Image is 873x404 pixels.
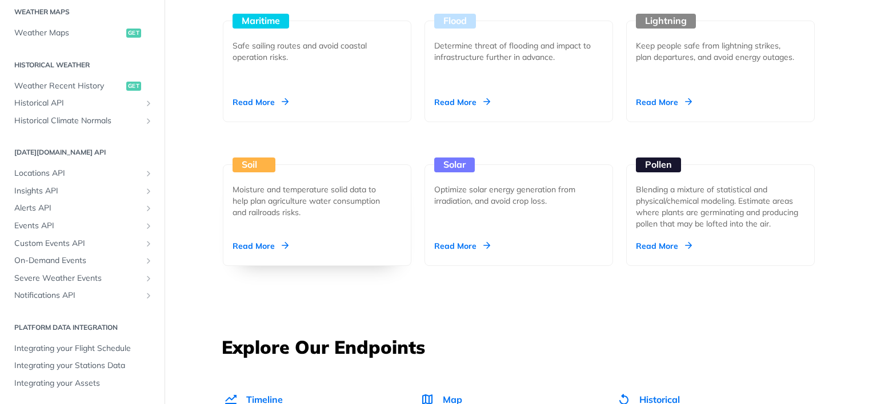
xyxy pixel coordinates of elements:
[14,255,141,266] span: On-Demand Events
[233,157,275,172] div: Soil
[622,122,819,266] a: Pollen Blending a mixture of statistical and physical/chemical modeling. Estimate areas where pla...
[434,14,476,29] div: Flood
[9,165,156,182] a: Locations APIShow subpages for Locations API
[9,7,156,17] h2: Weather Maps
[144,204,153,213] button: Show subpages for Alerts API
[233,96,289,108] div: Read More
[14,98,141,109] span: Historical API
[434,157,475,172] div: Solar
[126,82,141,91] span: get
[14,290,141,301] span: Notifications API
[9,340,156,357] a: Integrating your Flight Schedule
[126,29,141,38] span: get
[9,357,156,374] a: Integrating your Stations Data
[14,27,123,39] span: Weather Maps
[9,112,156,130] a: Historical Climate NormalsShow subpages for Historical Climate Normals
[636,240,692,252] div: Read More
[9,183,156,200] a: Insights APIShow subpages for Insights API
[636,184,805,229] div: Blending a mixture of statistical and physical/chemical modeling. Estimate areas where plants are...
[144,239,153,248] button: Show subpages for Custom Events API
[144,256,153,265] button: Show subpages for On-Demand Events
[14,185,141,197] span: Insights API
[434,96,490,108] div: Read More
[9,287,156,304] a: Notifications APIShow subpages for Notifications API
[14,80,123,92] span: Weather Recent History
[14,378,153,389] span: Integrating your Assets
[14,115,141,127] span: Historical Climate Normals
[144,116,153,126] button: Show subpages for Historical Climate Normals
[144,221,153,231] button: Show subpages for Events API
[233,40,393,63] div: Safe sailing routes and avoid coastal operation risks.
[144,274,153,283] button: Show subpages for Severe Weather Events
[9,322,156,333] h2: Platform DATA integration
[636,14,696,29] div: Lightning
[218,122,416,266] a: Soil Moisture and temperature solid data to help plan agriculture water consumption and railroads...
[434,40,594,63] div: Determine threat of flooding and impact to infrastructure further in advance.
[9,252,156,269] a: On-Demand EventsShow subpages for On-Demand Events
[9,270,156,287] a: Severe Weather EventsShow subpages for Severe Weather Events
[14,203,141,214] span: Alerts API
[420,122,618,266] a: Solar Optimize solar energy generation from irradiation, and avoid crop loss. Read More
[9,217,156,235] a: Events APIShow subpages for Events API
[233,240,289,252] div: Read More
[14,220,141,232] span: Events API
[9,235,156,252] a: Custom Events APIShow subpages for Custom Events API
[636,40,796,63] div: Keep people safe from lightning strikes, plan departures, and avoid energy outages.
[9,200,156,217] a: Alerts APIShow subpages for Alerts API
[9,95,156,112] a: Historical APIShow subpages for Historical API
[14,168,141,179] span: Locations API
[14,360,153,371] span: Integrating your Stations Data
[9,25,156,42] a: Weather Mapsget
[14,343,153,354] span: Integrating your Flight Schedule
[233,184,393,218] div: Moisture and temperature solid data to help plan agriculture water consumption and railroads risks.
[9,78,156,95] a: Weather Recent Historyget
[222,334,816,359] h3: Explore Our Endpoints
[144,291,153,300] button: Show subpages for Notifications API
[9,147,156,157] h2: [DATE][DOMAIN_NAME] API
[9,375,156,392] a: Integrating your Assets
[144,169,153,178] button: Show subpages for Locations API
[636,157,681,172] div: Pollen
[144,187,153,196] button: Show subpages for Insights API
[14,238,141,249] span: Custom Events API
[14,273,141,284] span: Severe Weather Events
[144,99,153,108] button: Show subpages for Historical API
[434,240,490,252] div: Read More
[233,14,289,29] div: Maritime
[636,96,692,108] div: Read More
[434,184,594,207] div: Optimize solar energy generation from irradiation, and avoid crop loss.
[9,60,156,70] h2: Historical Weather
